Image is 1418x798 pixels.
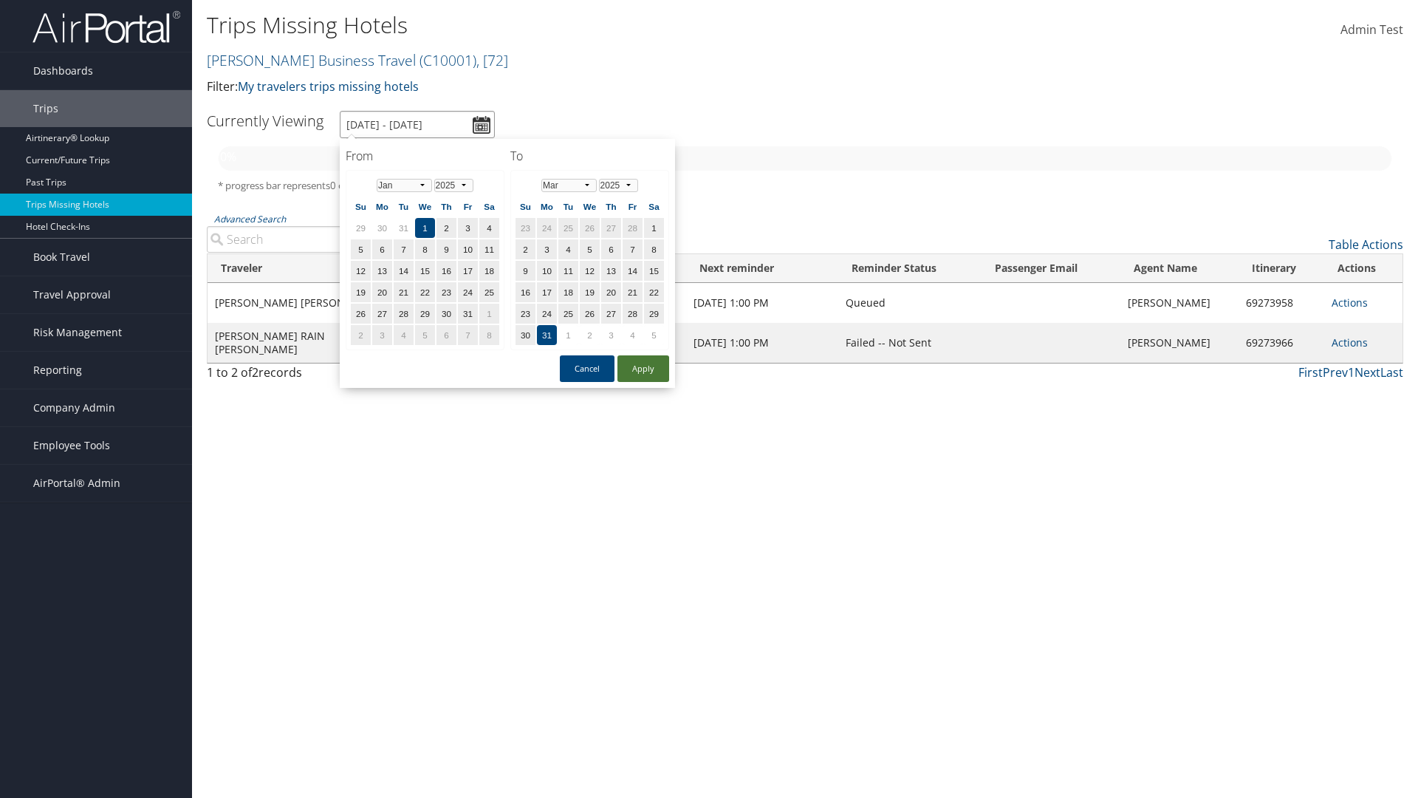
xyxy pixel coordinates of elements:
th: Fr [458,197,478,216]
td: 14 [623,261,643,281]
td: 7 [394,239,414,259]
td: 23 [516,218,535,238]
td: 4 [394,325,414,345]
td: 22 [644,282,664,302]
td: [PERSON_NAME] [1120,323,1239,363]
img: airportal-logo.png [32,10,180,44]
td: 4 [479,218,499,238]
td: 2 [351,325,371,345]
a: Actions [1332,335,1368,349]
span: Risk Management [33,314,122,351]
td: 21 [623,282,643,302]
th: Th [436,197,456,216]
td: 69273958 [1239,283,1324,323]
td: 21 [394,282,414,302]
td: 15 [644,261,664,281]
p: Filter: [207,78,1004,97]
td: 29 [351,218,371,238]
td: 19 [580,282,600,302]
td: 3 [372,325,392,345]
td: Queued [838,283,981,323]
a: Prev [1323,364,1348,381]
td: 8 [479,325,499,345]
td: 27 [601,218,621,238]
th: Mo [537,197,557,216]
button: Apply [617,355,669,382]
h3: Currently Viewing [207,111,323,131]
td: 22 [415,282,435,302]
td: 11 [479,239,499,259]
span: 2 [252,364,258,381]
th: Passenger Email: activate to sort column ascending [982,254,1121,283]
span: Reporting [33,352,82,389]
td: 29 [415,304,435,324]
td: 9 [516,261,535,281]
a: First [1298,364,1323,381]
td: 3 [601,325,621,345]
span: Travel Approval [33,276,111,313]
a: 1 [1348,364,1354,381]
th: We [580,197,600,216]
td: [PERSON_NAME] [PERSON_NAME] [208,283,396,323]
td: 6 [372,239,392,259]
td: 19 [351,282,371,302]
td: 25 [479,282,499,302]
td: 31 [537,325,557,345]
th: Actions [1324,254,1402,283]
td: 31 [394,218,414,238]
a: Last [1380,364,1403,381]
th: Reminder Status [838,254,981,283]
th: Th [601,197,621,216]
th: Mo [372,197,392,216]
td: 14 [394,261,414,281]
td: 8 [415,239,435,259]
h1: Trips Missing Hotels [207,10,1004,41]
td: 1 [644,218,664,238]
td: 13 [372,261,392,281]
td: 13 [601,261,621,281]
span: Employee Tools [33,427,110,464]
td: 30 [436,304,456,324]
td: 30 [516,325,535,345]
td: 10 [458,239,478,259]
td: 26 [580,304,600,324]
td: 5 [580,239,600,259]
td: [PERSON_NAME] RAIN [PERSON_NAME] [208,323,396,363]
span: 0 out of 2 [330,179,373,192]
a: Actions [1332,296,1368,310]
td: 5 [351,239,371,259]
td: 6 [436,325,456,345]
td: 7 [458,325,478,345]
span: Book Travel [33,239,90,276]
span: Dashboards [33,52,93,89]
a: Table Actions [1329,236,1403,253]
td: 25 [558,218,578,238]
input: Advanced Search [207,226,490,253]
td: 28 [623,304,643,324]
td: 23 [516,304,535,324]
td: 1 [415,218,435,238]
td: 10 [537,261,557,281]
th: Su [351,197,371,216]
td: 20 [601,282,621,302]
th: Sa [479,197,499,216]
h5: * progress bar represents overnights covered for the selected time period. [218,179,1392,193]
td: 18 [558,282,578,302]
span: Company Admin [33,389,115,426]
th: Next reminder [686,254,839,283]
th: Tu [394,197,414,216]
a: My travelers trips missing hotels [238,78,419,95]
a: Admin Test [1340,7,1403,53]
td: 30 [372,218,392,238]
th: Agent Name [1120,254,1239,283]
td: [PERSON_NAME] [1120,283,1239,323]
td: 16 [436,261,456,281]
td: 20 [372,282,392,302]
th: Su [516,197,535,216]
td: 28 [623,218,643,238]
td: 26 [580,218,600,238]
th: Fr [623,197,643,216]
td: 29 [644,304,664,324]
th: Itinerary [1239,254,1324,283]
td: 26 [351,304,371,324]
